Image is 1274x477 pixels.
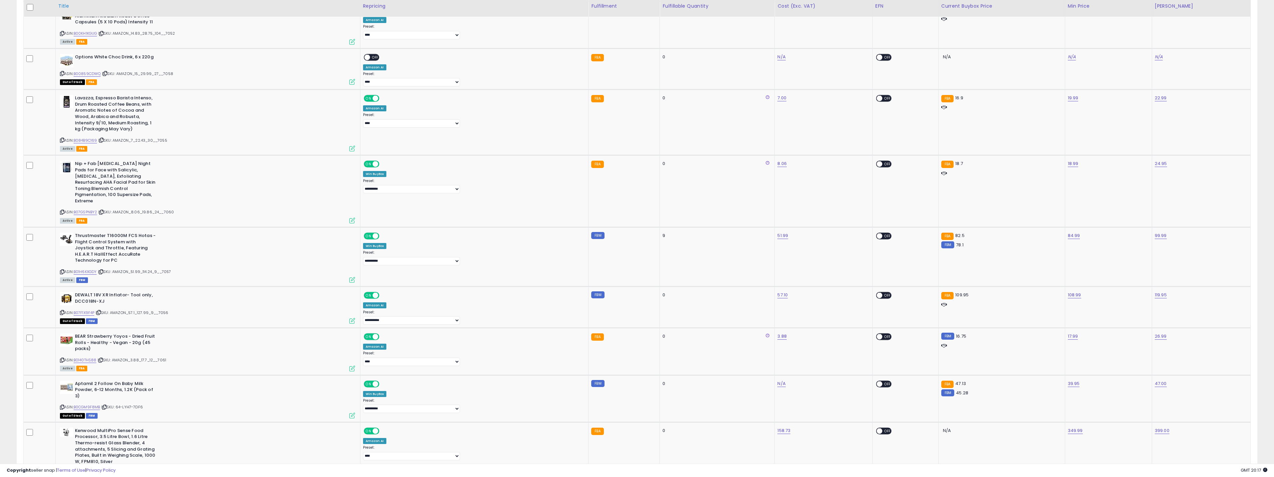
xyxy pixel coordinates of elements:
[60,318,85,324] span: All listings that are currently out of stock and unavailable for purchase on Amazon
[98,357,166,363] span: | SKU: AMAZON_3.88_17.7_12__7061
[60,146,75,152] span: All listings currently available for purchase on Amazon
[591,291,604,298] small: FBM
[60,333,73,347] img: 41QAHPctHjL._SL40_.jpg
[1068,380,1080,387] a: 39.95
[955,380,966,387] span: 47.13
[941,3,1062,10] div: Current Buybox Price
[60,381,355,418] div: ASIN:
[378,428,389,434] span: OFF
[378,161,389,167] span: OFF
[75,333,156,354] b: BEAR Strawberry Yoyos - Dried Fruit Rolls - Healthy - Vegan - 20g (45 packs)
[76,366,88,371] span: FBA
[591,428,604,435] small: FBA
[370,54,381,60] span: OFF
[1068,3,1149,10] div: Min Price
[882,161,893,167] span: OFF
[98,138,167,143] span: | SKU: AMAZON_7_22.43_30__7055
[60,95,73,108] img: 41+vNY47-kL._SL40_.jpg
[882,293,893,298] span: OFF
[60,95,355,151] div: ASIN:
[60,161,73,174] img: 41DORa3Z+mL._SL40_.jpg
[363,24,584,39] div: Preset:
[363,398,584,413] div: Preset:
[1155,292,1167,298] a: 119.95
[378,96,389,101] span: OFF
[60,381,73,394] img: 41GYBRZi+lL._SL40_.jpg
[363,310,584,325] div: Preset:
[378,334,389,340] span: OFF
[591,232,604,239] small: FBM
[777,3,869,10] div: Cost (Exc. VAT)
[7,467,31,473] strong: Copyright
[74,357,97,363] a: B0140THS88
[60,79,85,85] span: All listings that are currently out of stock and unavailable for purchase on Amazon
[75,381,156,401] b: Aptamil 2 Follow On Baby Milk Powder, 6-12 Months, 1.2K (Pack of 3)
[364,334,373,340] span: ON
[364,381,373,387] span: ON
[1068,292,1081,298] a: 108.99
[363,243,387,249] div: Win BuyBox
[777,160,787,167] a: 8.06
[101,404,143,410] span: | SKU: 64-LYH7-7DF6
[60,233,355,282] div: ASIN:
[662,3,772,10] div: Fulfillable Quantity
[1155,95,1167,101] a: 22.99
[363,179,584,194] div: Preset:
[955,160,963,167] span: 18.7
[591,380,604,387] small: FBM
[378,293,389,298] span: OFF
[363,113,584,128] div: Preset:
[74,310,95,316] a: B07F1X9F4P
[1155,160,1167,167] a: 24.95
[96,310,169,315] span: | SKU: AMAZON_57.1_127.99_9__7056
[955,292,969,298] span: 109.95
[86,318,98,324] span: FBM
[1068,232,1080,239] a: 84.99
[363,351,584,366] div: Preset:
[882,334,893,340] span: OFF
[378,381,389,387] span: OFF
[363,3,586,10] div: Repricing
[364,161,373,167] span: ON
[102,71,173,76] span: | SKU: AMAZON_15_29.99_27__7058
[74,209,97,215] a: B07GSPNBY2
[60,161,355,223] div: ASIN:
[662,381,769,387] div: 0
[1155,333,1167,340] a: 26.99
[1068,333,1078,340] a: 17.99
[75,7,156,27] b: LOR BARISTA Double Ristretto XXL Aluminium Medium Roast Coffee Capsules (5 X 10 Pods) Intensity 11
[662,292,769,298] div: 0
[75,233,156,265] b: Thrustmaster T16000M FCS Hotas - Flight Control System with Joystick and Throttle, Featuring H.E....
[955,232,965,239] span: 82.5
[86,467,116,473] a: Privacy Policy
[98,31,175,36] span: | SKU: AMAZON_14.83_28.75_104__7052
[1068,427,1083,434] a: 349.99
[363,391,387,397] div: Win BuyBox
[777,333,787,340] a: 3.88
[60,7,355,44] div: ASIN:
[941,333,954,340] small: FBM
[363,171,387,177] div: Win BuyBox
[1241,467,1267,473] span: 2025-09-17 20:17 GMT
[75,428,156,466] b: Kenwood MultiPro Sense Food Processor, 3.5 Litre Bowl, 1.6 Litre Thermo-resist Glass Blender, 4 a...
[86,79,97,85] span: FBA
[941,233,954,240] small: FBA
[60,413,85,419] span: All listings that are currently out of stock and unavailable for purchase on Amazon
[941,292,954,299] small: FBA
[364,96,373,101] span: ON
[591,3,657,10] div: Fulfillment
[76,277,88,283] span: FBM
[882,96,893,101] span: OFF
[364,293,373,298] span: ON
[74,138,97,143] a: B084B9C169
[777,427,790,434] a: 158.73
[777,380,785,387] a: N/A
[662,161,769,167] div: 0
[363,445,584,460] div: Preset:
[98,209,174,215] span: | SKU: AMAZON_8.06_19.86_24__7060
[1155,427,1169,434] a: 399.00
[777,54,785,60] a: N/A
[75,54,156,62] b: Options White Choc Drink, 6 x 220g
[60,292,73,305] img: 41NWGhHZ8hL._SL40_.jpg
[76,146,88,152] span: FBA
